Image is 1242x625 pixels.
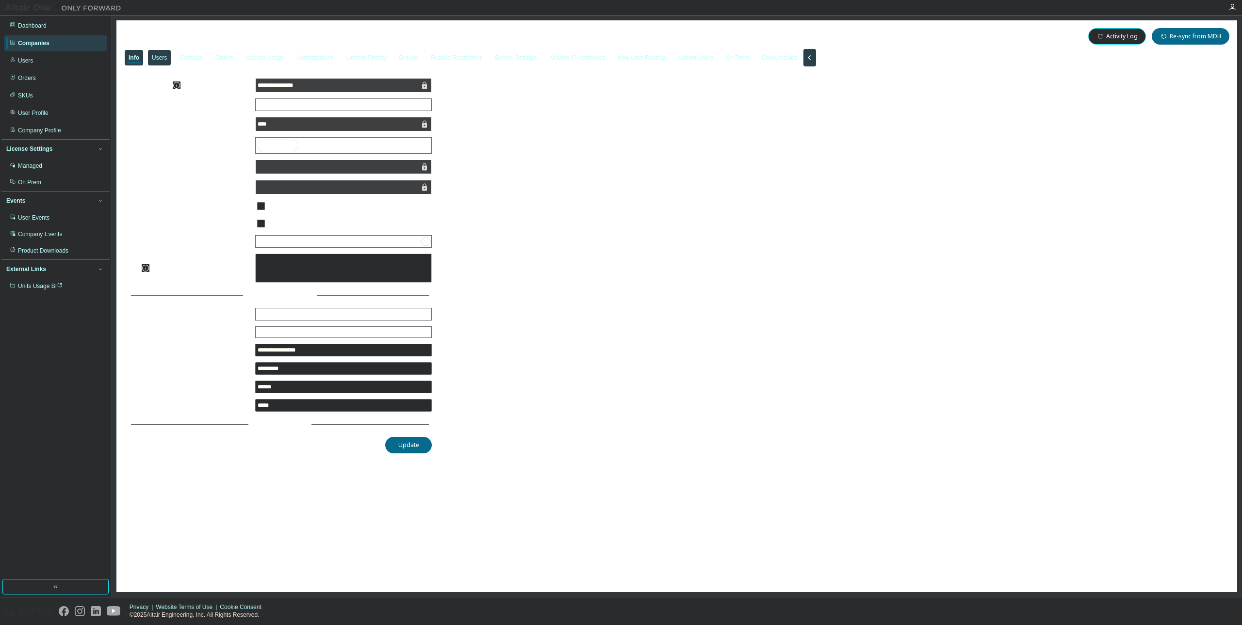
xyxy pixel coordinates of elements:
[18,127,61,134] div: Company Profile
[107,606,121,616] img: youtube.svg
[128,120,249,128] label: MDH Subsidary
[18,230,62,238] div: Company Events
[128,264,142,272] label: Note
[258,140,298,151] div: solidThinking
[130,603,156,611] div: Privacy
[59,606,69,616] img: facebook.svg
[128,163,249,171] label: Account Manager Email
[18,247,68,255] div: Product Downloads
[256,99,431,111] div: Academic
[18,92,33,99] div: SKUs
[18,57,33,64] div: Users
[549,54,605,62] div: Allowed IP Addresses
[129,54,139,62] div: Info
[18,109,49,117] div: User Profile
[130,611,267,619] p: © 2025 Altair Engineering, Inc. All Rights Reserved.
[18,178,41,186] div: On Prem
[762,54,797,62] div: Consumables
[128,220,249,227] label: Self-managed
[618,54,665,62] div: New User Routing
[128,401,249,409] label: Postal Code
[495,54,537,62] div: Borrow Settings
[128,365,249,372] label: Address Line 2
[256,99,285,110] div: Academic
[128,142,249,149] label: Subsidiaries
[128,238,249,245] label: Channel Partner
[385,437,432,453] button: Update
[399,54,418,62] div: Groups
[254,421,298,428] span: More Details
[258,238,283,245] div: Loading...
[128,328,249,336] label: State/Province
[3,606,53,616] img: altair_logo.svg
[1152,28,1229,45] button: Re-sync from MDH
[128,202,249,210] label: Is Channel Partner
[249,292,303,299] span: Address Details
[346,54,386,62] div: License Priority
[91,606,101,616] img: linkedin.svg
[18,283,63,289] span: Units Usage BI
[142,264,149,272] button: information
[215,54,233,62] div: Orders
[180,54,202,62] div: Contacts
[220,603,267,611] div: Cookie Consent
[128,310,249,318] label: Country
[173,81,180,89] button: information
[18,214,49,222] div: User Events
[6,265,46,273] div: External Links
[726,54,749,62] div: On Prem
[18,39,49,47] div: Companies
[430,54,482,62] div: Feature Restrictions
[128,346,249,354] label: Address Line 1
[256,236,431,247] div: Loading...
[256,309,320,320] div: [GEOGRAPHIC_DATA]
[256,308,431,320] div: [GEOGRAPHIC_DATA]
[245,54,284,62] div: License Usage
[128,81,249,89] label: Company Name
[152,54,167,62] div: Users
[128,383,249,391] label: City
[122,31,250,42] span: [GEOGRAPHIC_DATA] - 222
[128,101,249,109] label: Category
[6,145,52,153] div: License Settings
[156,603,220,611] div: Website Terms of Use
[75,606,85,616] img: instagram.svg
[18,22,47,30] div: Dashboard
[128,183,249,191] label: Account Manager Name
[18,74,36,82] div: Orders
[297,54,334,62] div: Authorizations
[18,162,42,170] div: Managed
[5,3,126,13] img: Altair One
[1088,28,1146,45] button: Activity Log
[256,138,431,153] div: solidThinking
[6,197,25,205] div: Events
[678,54,713,62] div: Named Users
